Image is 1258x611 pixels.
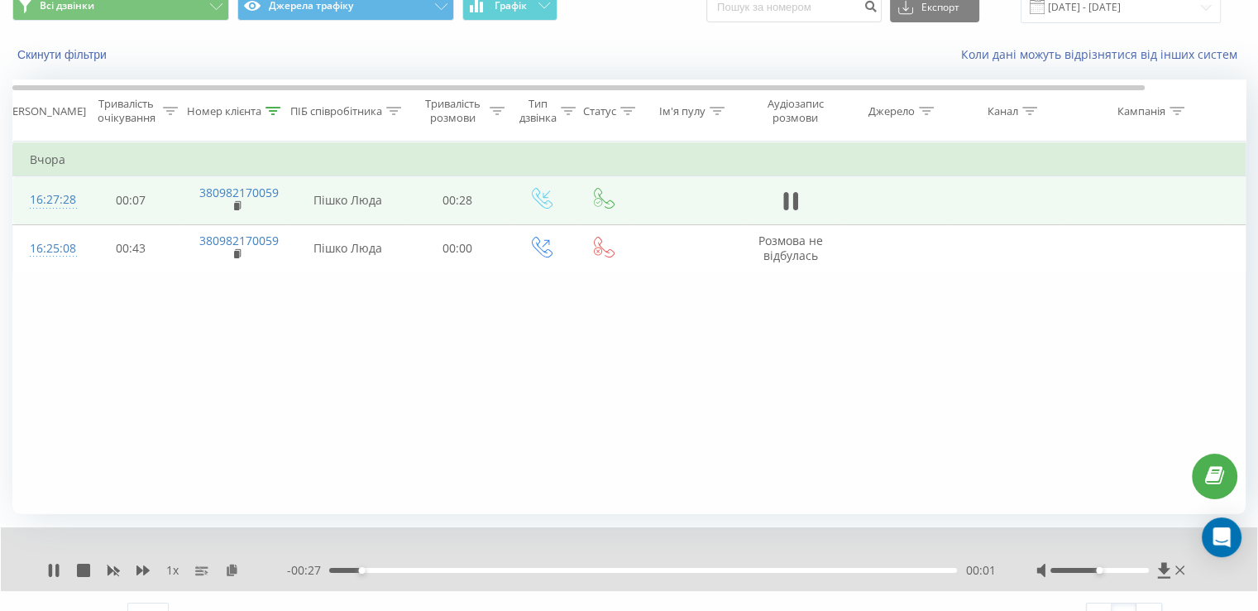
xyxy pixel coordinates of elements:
[1096,567,1103,574] div: Accessibility label
[93,97,159,125] div: Тривалість очікування
[988,104,1018,118] div: Канал
[659,104,706,118] div: Ім'я пулу
[868,104,915,118] div: Джерело
[199,185,279,200] a: 380982170059
[290,224,406,272] td: Пішко Люда
[30,184,63,216] div: 16:27:28
[199,233,279,248] a: 380982170059
[79,176,183,224] td: 00:07
[287,562,329,579] span: - 00:27
[758,233,823,263] span: Розмова не відбулась
[755,97,835,125] div: Аудіозапис розмови
[79,224,183,272] td: 00:43
[187,104,261,118] div: Номер клієнта
[583,104,616,118] div: Статус
[961,46,1246,62] a: Коли дані можуть відрізнятися вiд інших систем
[2,104,86,118] div: [PERSON_NAME]
[358,567,365,574] div: Accessibility label
[519,97,557,125] div: Тип дзвінка
[290,176,406,224] td: Пішко Люда
[1202,517,1241,557] div: Open Intercom Messenger
[30,233,63,265] div: 16:25:08
[290,104,382,118] div: ПІБ співробітника
[406,224,509,272] td: 00:00
[12,47,115,62] button: Скинути фільтри
[965,562,995,579] span: 00:01
[1117,104,1165,118] div: Кампанія
[166,562,179,579] span: 1 x
[420,97,486,125] div: Тривалість розмови
[406,176,509,224] td: 00:28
